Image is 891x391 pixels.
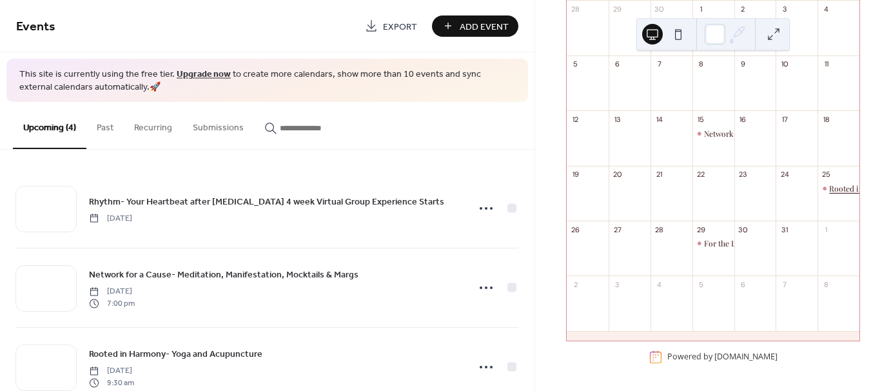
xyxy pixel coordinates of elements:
div: 17 [779,114,789,124]
div: 20 [612,170,622,179]
div: 23 [738,170,748,179]
div: 16 [738,114,748,124]
div: 15 [696,114,706,124]
div: 11 [821,59,831,69]
div: Rooted in Harmony- Yoga and Acupuncture [818,183,859,194]
div: 1 [821,225,831,234]
div: 31 [779,225,789,234]
div: For the Love of Jugs Night In with Terri and Crissy [692,238,734,249]
div: 5 [696,279,706,289]
div: 28 [571,5,580,14]
span: This site is currently using the free tier. to create more calendars, show more than 10 events an... [19,68,515,94]
span: Rhythm- Your Heartbeat after [MEDICAL_DATA] 4 week Virtual Group Experience Starts [89,195,444,208]
span: Network for a Cause- Meditation, Manifestation, Mocktails & Margs [89,268,358,282]
div: 2 [571,279,580,289]
div: 27 [612,225,622,234]
div: 30 [654,5,664,14]
div: 25 [821,170,831,179]
div: 7 [779,279,789,289]
div: 2 [738,5,748,14]
div: 14 [654,114,664,124]
a: Export [355,15,427,37]
button: Submissions [182,102,254,148]
div: 30 [738,225,748,234]
div: 9 [738,59,748,69]
div: 19 [571,170,580,179]
div: 26 [571,225,580,234]
a: Network for a Cause- Meditation, Manifestation, Mocktails & Margs [89,267,358,282]
span: 9:30 am [89,377,134,388]
div: 29 [612,5,622,14]
span: [DATE] [89,212,132,224]
div: 8 [821,279,831,289]
div: 6 [738,279,748,289]
div: 13 [612,114,622,124]
button: Past [86,102,124,148]
div: 22 [696,170,706,179]
div: 8 [696,59,706,69]
div: 18 [821,114,831,124]
div: 10 [779,59,789,69]
div: 3 [779,5,789,14]
div: 5 [571,59,580,69]
span: Add Event [460,20,509,34]
div: 4 [654,279,664,289]
div: 24 [779,170,789,179]
button: Upcoming (4) [13,102,86,149]
a: [DOMAIN_NAME] [714,352,778,363]
span: Events [16,14,55,39]
div: 21 [654,170,664,179]
button: Add Event [432,15,518,37]
div: 3 [612,279,622,289]
span: 7:00 pm [89,297,135,309]
button: Recurring [124,102,182,148]
div: 6 [612,59,622,69]
a: Rooted in Harmony- Yoga and Acupuncture [89,346,262,361]
div: Network for a Cause- Meditation, Manifestation, Mocktails & Margs [692,128,734,139]
a: Upgrade now [177,66,231,83]
span: [DATE] [89,365,134,377]
div: 29 [696,225,706,234]
div: 12 [571,114,580,124]
span: Rooted in Harmony- Yoga and Acupuncture [89,348,262,361]
div: Powered by [667,352,778,363]
span: Export [383,20,417,34]
div: 28 [654,225,664,234]
span: [DATE] [89,286,135,297]
div: 4 [821,5,831,14]
div: 7 [654,59,664,69]
div: 1 [696,5,706,14]
a: Rhythm- Your Heartbeat after [MEDICAL_DATA] 4 week Virtual Group Experience Starts [89,194,444,209]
